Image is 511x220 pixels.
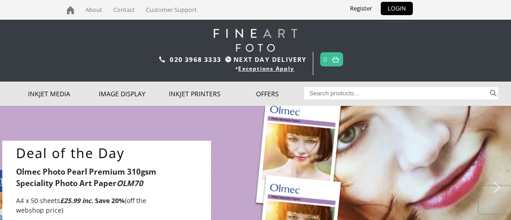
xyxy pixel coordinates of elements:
a: Deal of the Day [16,145,204,161]
img: time.svg [225,56,231,62]
p: A4 x 50 sheets (off the webshop price) [16,196,167,215]
i: £25.99 inc. [60,196,93,205]
i: OLM70 [117,178,143,188]
b: Save 20% [95,196,125,205]
a: Register [343,2,379,15]
img: previous arrow [7,180,22,195]
button: Search [489,87,498,99]
a: 0 [323,53,328,66]
b: Olmec Photo Pearl Premium 310gsm Speciality Photo Art Paper [16,166,156,188]
a: Exceptions Apply [238,65,294,72]
img: next arrow [489,180,504,195]
input: Search products… [304,87,489,99]
a: LOGIN [381,2,413,15]
img: phone.svg [159,56,166,62]
img: logo-white.svg [214,29,297,52]
a: 020 3968 3333 [170,55,221,64]
img: basket.svg [332,56,339,62]
span: NEXT DAY DELIVERY [223,54,306,65]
